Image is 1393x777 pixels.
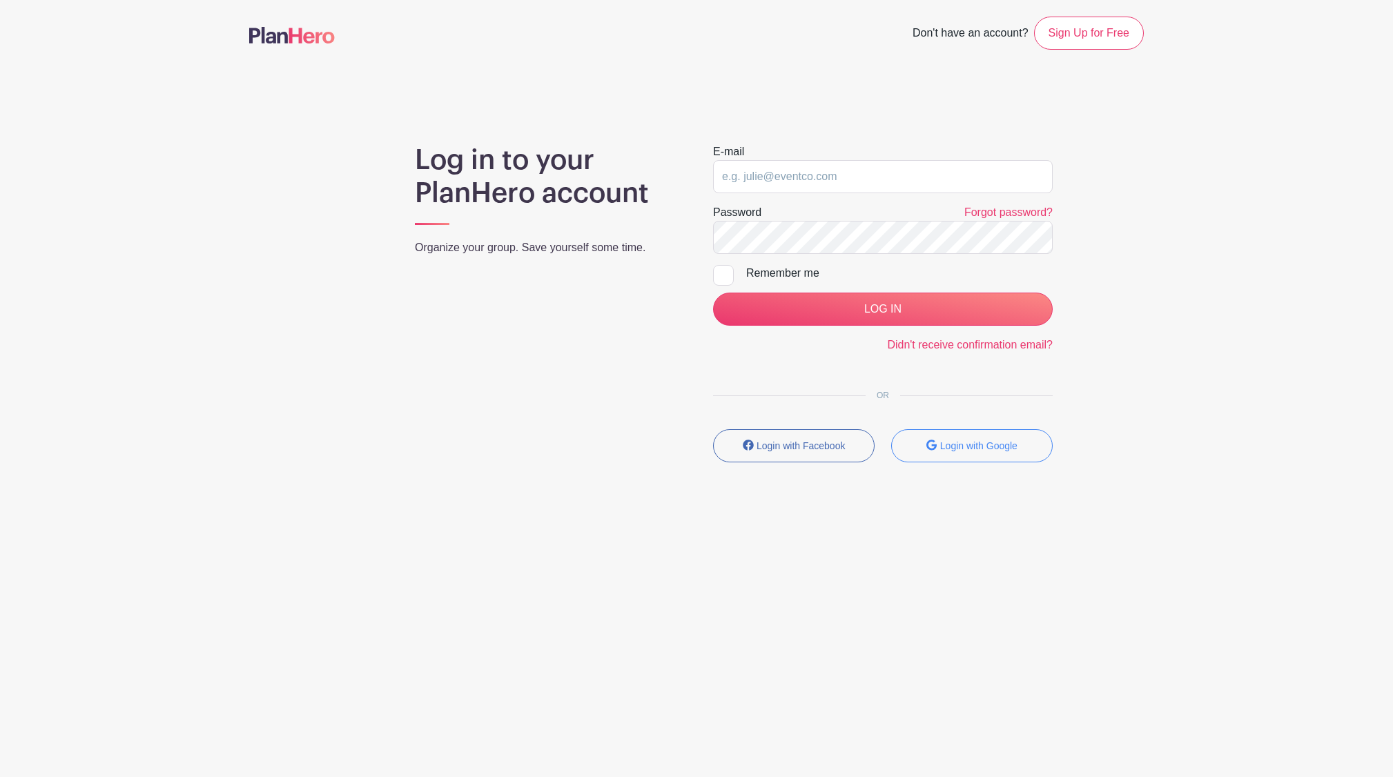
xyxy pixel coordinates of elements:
[891,429,1053,462] button: Login with Google
[713,293,1053,326] input: LOG IN
[415,144,680,210] h1: Log in to your PlanHero account
[713,160,1053,193] input: e.g. julie@eventco.com
[887,339,1053,351] a: Didn't receive confirmation email?
[415,239,680,256] p: Organize your group. Save yourself some time.
[746,265,1053,282] div: Remember me
[1034,17,1144,50] a: Sign Up for Free
[713,429,875,462] button: Login with Facebook
[940,440,1017,451] small: Login with Google
[866,391,900,400] span: OR
[757,440,845,451] small: Login with Facebook
[713,204,761,221] label: Password
[249,27,335,43] img: logo-507f7623f17ff9eddc593b1ce0a138ce2505c220e1c5a4e2b4648c50719b7d32.svg
[913,19,1029,50] span: Don't have an account?
[713,144,744,160] label: E-mail
[964,206,1053,218] a: Forgot password?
